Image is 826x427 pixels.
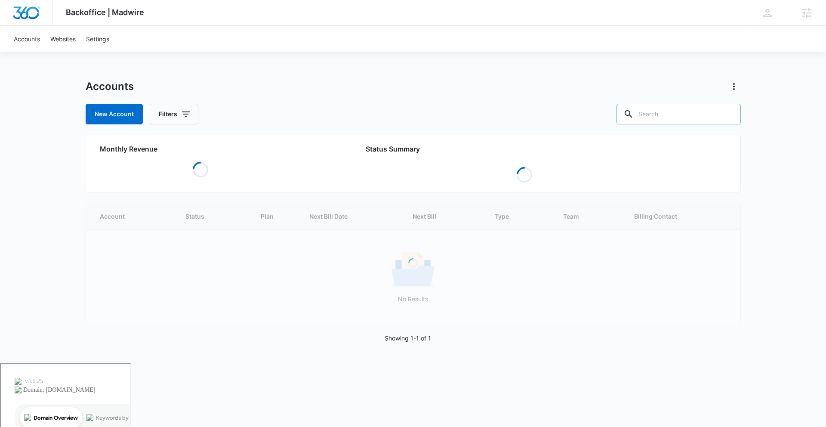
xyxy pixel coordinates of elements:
[100,144,302,154] h2: Monthly Revenue
[86,104,143,124] a: New Account
[24,14,42,21] div: v 4.0.25
[81,26,114,52] a: Settings
[66,8,144,17] span: Backoffice | Madwire
[86,80,134,93] h1: Accounts
[45,26,81,52] a: Websites
[14,22,21,29] img: website_grey.svg
[86,50,92,57] img: tab_keywords_by_traffic_grey.svg
[22,22,95,29] div: Domain: [DOMAIN_NAME]
[14,14,21,21] img: logo_orange.svg
[385,334,431,343] p: Showing 1-1 of 1
[95,51,145,56] div: Keywords by Traffic
[616,104,741,124] input: Search
[150,104,198,124] button: Filters
[33,51,77,56] div: Domain Overview
[727,80,741,93] button: Actions
[366,144,684,154] h2: Status Summary
[23,50,30,57] img: tab_domain_overview_orange.svg
[9,26,45,52] a: Accounts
